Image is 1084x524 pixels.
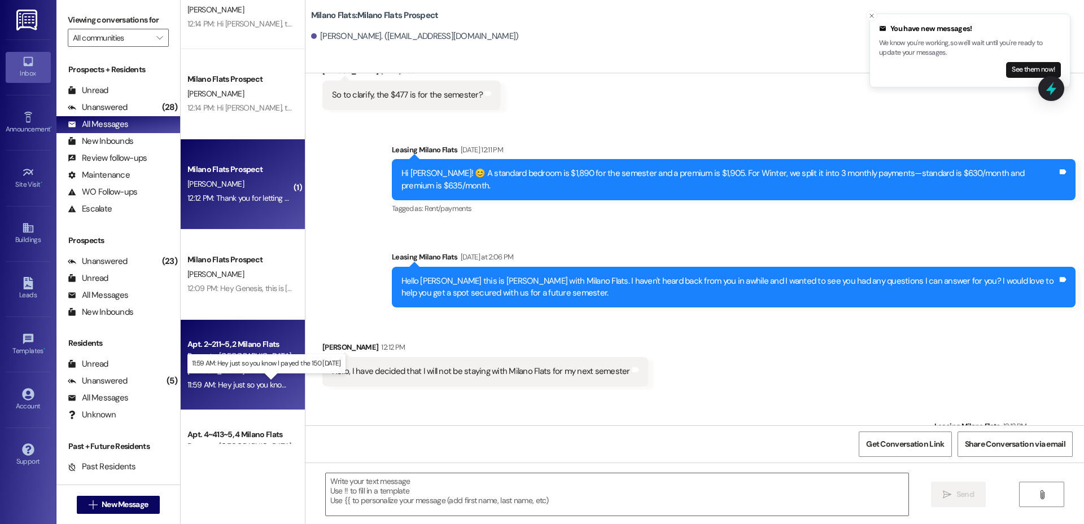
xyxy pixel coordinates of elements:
div: Review follow-ups [68,152,147,164]
span: • [50,124,52,131]
div: Escalate [68,203,112,215]
span: Share Conversation via email [965,438,1065,450]
div: Unknown [68,409,116,421]
button: Close toast [866,10,877,21]
div: 12:12 PM: Thank you for letting me know. :) [187,193,321,203]
div: (5) [164,372,180,390]
div: Milano Flats Prospect [187,73,292,85]
div: Past + Future Residents [56,441,180,452]
div: Maintenance [68,169,130,181]
b: Milano Flats: Milano Flats Prospect [311,10,439,21]
span: [PERSON_NAME] [187,5,244,15]
i:  [943,490,951,499]
div: Hello [PERSON_NAME] this is [PERSON_NAME] with Milano Flats. I haven't heard back from you in awh... [401,275,1057,300]
span: Rent/payments [425,204,472,213]
p: 11:59 AM: Hey just so you know I payed the 150 [DATE] [192,359,341,368]
div: Prospects [56,235,180,246]
input: All communities [73,29,151,47]
span: • [43,345,45,353]
div: 12:14 PM: Hi [PERSON_NAME], this is [PERSON_NAME] with Milano Flats! I have someone who is lookin... [187,103,735,113]
div: Apt. 2~211~5, 2 Milano Flats [187,338,292,350]
div: Hi [PERSON_NAME]! 😊 A standard bedroom is $1,890 for the semester and a premium is $1,905. For Wi... [401,168,1057,192]
span: • [41,179,42,187]
span: Get Conversation Link [866,438,944,450]
span: New Message [102,499,148,510]
div: Leasing Milano Flats [392,144,1076,160]
button: Share Conversation via email [958,431,1073,457]
div: (28) [159,99,180,116]
i:  [1038,490,1046,499]
button: See them now! [1006,62,1061,78]
button: New Message [77,496,160,514]
span: [PERSON_NAME] [187,366,244,376]
div: You have new messages! [879,23,1061,34]
div: All Messages [68,392,128,404]
div: [PERSON_NAME] [322,341,648,357]
div: New Inbounds [68,135,133,147]
div: Unanswered [68,256,128,267]
div: New Inbounds [68,306,133,318]
div: Past Residents [68,461,136,473]
div: Leasing Milano Flats [934,420,1076,436]
div: Milano Flats Prospect [187,254,292,266]
div: So to clarify, the $477 is for the semester? [332,89,483,101]
div: [PERSON_NAME]. ([EMAIL_ADDRESS][DOMAIN_NAME]) [311,30,519,42]
div: 11:59 AM: Hey just so you know I payed the 150 [DATE] [187,380,362,390]
div: Hello, I have decided that I will not be staying with Milano Flats for my next semester [332,366,630,377]
span: [PERSON_NAME] [187,179,244,189]
label: Viewing conversations for [68,11,169,29]
div: Property: [GEOGRAPHIC_DATA] Flats [187,441,292,452]
div: 12:12 PM [378,341,405,353]
div: Prospects + Residents [56,64,180,76]
div: (23) [159,253,180,270]
div: All Messages [68,118,128,130]
div: Unread [68,272,108,284]
a: Inbox [6,52,51,82]
div: All Messages [68,289,128,301]
a: Templates • [6,329,51,360]
span: [PERSON_NAME] [187,89,244,99]
div: WO Follow-ups [68,186,137,198]
a: Account [6,385,51,415]
div: Unread [68,85,108,96]
button: Get Conversation Link [859,431,951,457]
i:  [89,500,97,509]
div: Milano Flats Prospect [187,164,292,175]
div: Apt. 4~413~5, 4 Milano Flats [187,429,292,441]
a: Support [6,440,51,470]
div: [DATE] at 2:06 PM [458,251,514,263]
div: 12:14 PM: Hi [PERSON_NAME], this is [PERSON_NAME] with Milano Flats! I have someone who is lookin... [187,19,735,29]
span: Send [956,488,974,500]
div: Unanswered [68,102,128,113]
div: Property: [GEOGRAPHIC_DATA] Flats [187,350,292,362]
div: Unanswered [68,375,128,387]
div: Tagged as: [392,200,1076,217]
p: We know you're working, so we'll wait until you're ready to update your messages. [879,38,1061,58]
span: [PERSON_NAME] [187,269,244,279]
i:  [156,33,163,42]
a: Leads [6,274,51,304]
img: ResiDesk Logo [16,10,40,30]
div: Unread [68,358,108,370]
div: [DATE] 12:11 PM [458,144,503,156]
div: [PERSON_NAME] [322,65,501,81]
div: Residents [56,337,180,349]
a: Site Visit • [6,163,51,193]
a: Buildings [6,218,51,249]
div: 12:12 PM [1000,420,1027,432]
div: Leasing Milano Flats [392,251,1076,267]
button: Send [931,482,986,507]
